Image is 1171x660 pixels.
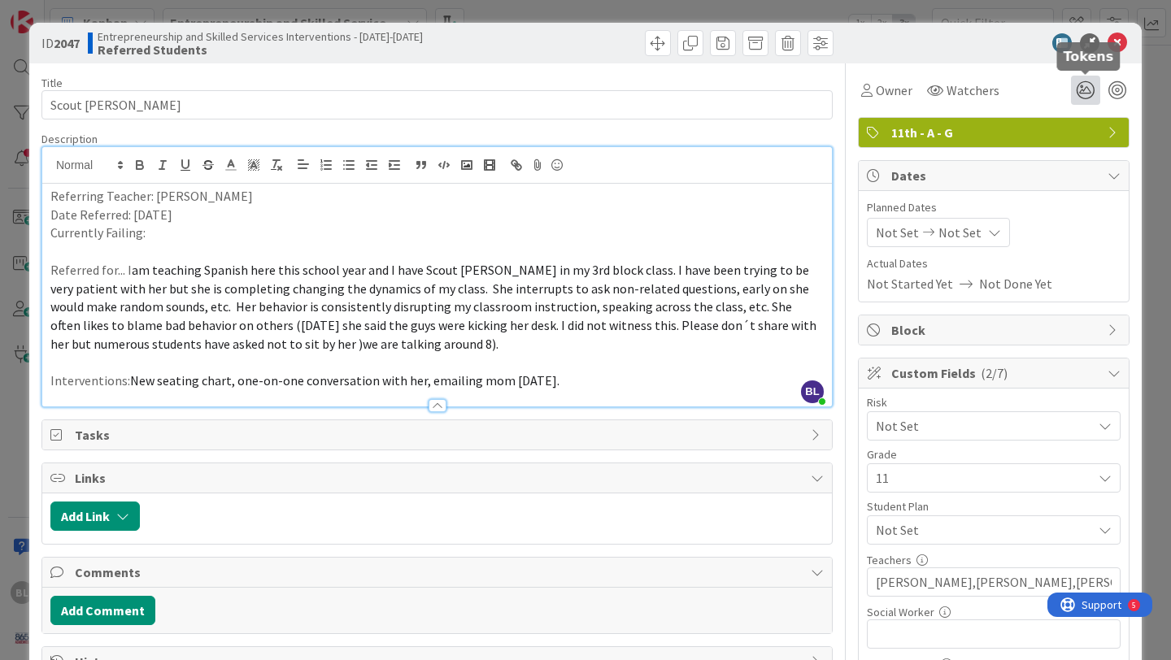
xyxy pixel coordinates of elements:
[98,43,423,56] b: Referred Students
[876,520,1092,540] span: Not Set
[50,371,824,390] p: Interventions:
[75,425,803,445] span: Tasks
[41,76,63,90] label: Title
[981,365,1008,381] span: ( 2/7 )
[41,33,80,53] span: ID
[50,206,824,224] p: Date Referred: [DATE]
[979,274,1052,293] span: Not Done Yet
[876,415,1084,437] span: Not Set
[34,2,74,22] span: Support
[130,372,559,389] span: New seating chart, one-on-one conversation with her, emailing mom [DATE].
[75,562,803,582] span: Comments
[801,380,824,403] span: BL
[891,363,1099,383] span: Custom Fields
[891,320,1099,340] span: Block
[50,596,155,625] button: Add Comment
[938,223,982,242] span: Not Set
[54,35,80,51] b: 2047
[75,468,803,488] span: Links
[867,605,934,619] label: Social Worker
[50,261,824,354] p: Referred for... I
[891,166,1099,185] span: Dates
[876,467,1084,489] span: 11
[876,223,919,242] span: Not Set
[50,224,824,242] p: Currently Failing:
[867,274,953,293] span: Not Started Yet
[867,449,1121,460] div: Grade
[1064,49,1114,64] h5: Tokens
[50,262,819,352] span: am teaching Spanish here this school year and I have Scout [PERSON_NAME] in my 3rd block class. I...
[867,501,1121,512] div: Student Plan
[876,80,912,100] span: Owner
[50,502,140,531] button: Add Link
[891,123,1099,142] span: 11th - A - G
[50,187,824,206] p: Referring Teacher: [PERSON_NAME]
[85,7,89,20] div: 5
[867,397,1121,408] div: Risk
[41,132,98,146] span: Description
[867,553,912,567] label: Teachers
[867,199,1121,216] span: Planned Dates
[98,30,423,43] span: Entrepreneurship and Skilled Services Interventions - [DATE]-[DATE]
[867,255,1121,272] span: Actual Dates
[41,90,833,119] input: type card name here...
[947,80,999,100] span: Watchers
